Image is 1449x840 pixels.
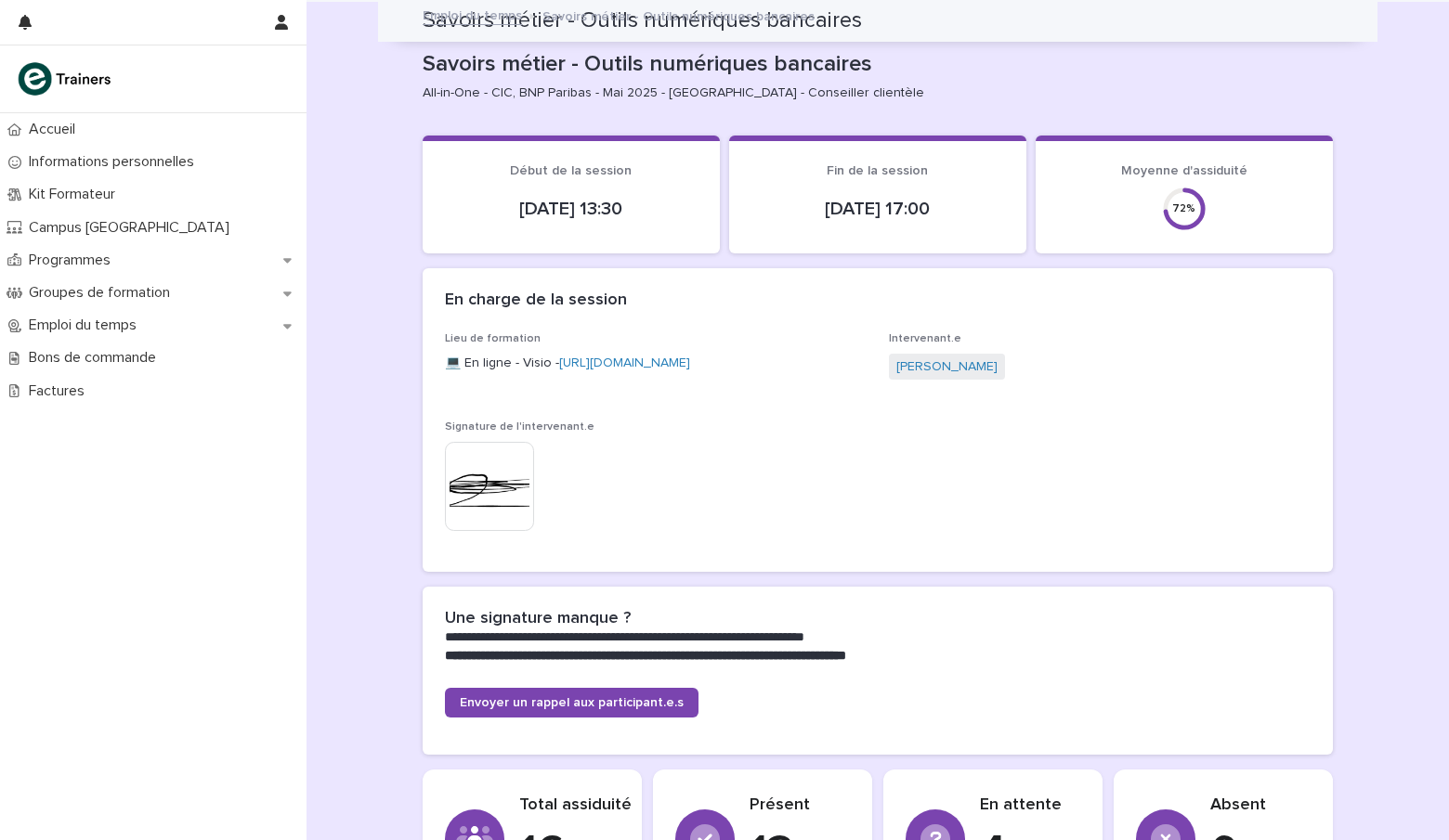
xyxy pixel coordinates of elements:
p: Informations personnelles [21,153,209,171]
p: En attente [980,795,1080,816]
p: [DATE] 17:00 [751,198,1004,220]
p: All-in-One - CIC, BNP Paribas - Mai 2025 - [GEOGRAPHIC_DATA] - Conseiller clientèle [423,85,1318,101]
a: [PERSON_NAME] [896,357,998,377]
p: Accueil [21,121,90,138]
p: Programmes [21,252,125,269]
p: Savoirs métier - Outils numériques bancaires [423,51,1325,78]
p: Bons de commande [21,349,171,367]
p: Factures [21,382,99,400]
p: Présent [750,795,850,816]
p: Total assiduité [519,795,632,816]
span: Fin de la session [827,164,928,177]
p: Emploi du temps [21,317,151,334]
p: Savoirs métier - Outils numériques bancaires [542,5,815,25]
span: Signature de l'intervenant.e [445,421,594,433]
span: Lieu de formation [445,333,541,344]
p: Absent [1210,795,1311,816]
img: K0CqGN7SDeD6s4JG8KQk [15,60,117,97]
p: Campus [GEOGRAPHIC_DATA] [21,219,244,237]
a: [URL][DOMAIN_NAME] [559,356,690,369]
h2: En charge de la session [445,291,627,311]
p: Kit Formateur [21,186,130,203]
a: Envoyer un rappel aux participant.e.s [445,688,698,717]
p: Groupes de formation [21,284,185,302]
p: 💻 En ligne - Visio - [445,354,867,373]
div: 72 % [1162,202,1207,215]
span: Moyenne d'assiduité [1121,164,1247,177]
p: [DATE] 13:30 [445,198,698,220]
a: Emploi du temps [423,4,522,25]
span: Intervenant.e [889,333,961,344]
span: Début de la session [510,164,632,177]
span: Envoyer un rappel aux participant.e.s [460,696,684,709]
h2: Une signature manque ? [445,609,631,629]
